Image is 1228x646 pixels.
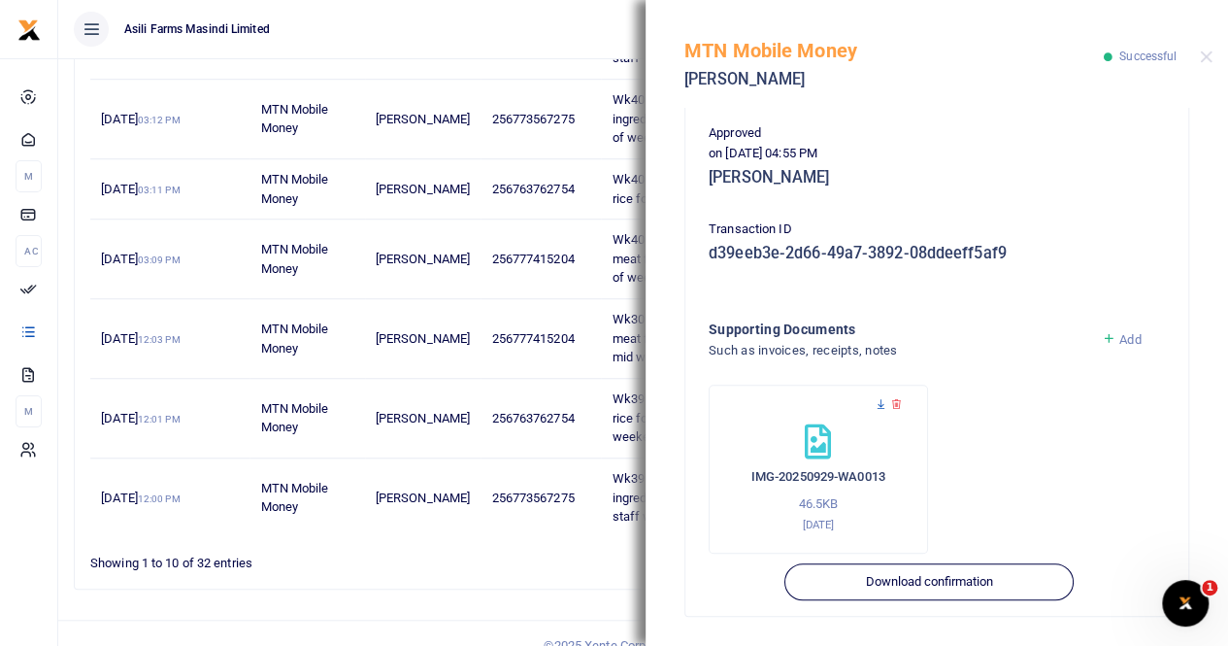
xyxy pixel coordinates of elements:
div: IMG-20250929-WA0013 [709,385,928,554]
span: 1 [1202,580,1217,595]
button: Close [1200,51,1212,63]
h5: [PERSON_NAME] [684,70,1104,89]
span: [PERSON_NAME] [376,491,470,505]
span: Wk39 04 03 purchase of rice for Bunyoro farms weekend diet [612,391,747,444]
span: 256763762754 [491,182,574,196]
h4: Supporting Documents [709,319,1086,340]
span: [PERSON_NAME] [376,331,470,346]
span: Add [1119,332,1141,347]
small: 03:09 PM [138,255,181,265]
h6: IMG-20250929-WA0013 [729,469,908,485]
span: 256763762754 [491,411,574,425]
p: Approved [709,123,1165,144]
button: Download confirmation [784,563,1073,600]
a: logo-small logo-large logo-large [17,21,41,36]
span: MTN Mobile Money [260,172,328,206]
span: [DATE] [101,182,180,196]
span: Successful [1119,50,1177,63]
span: [DATE] [101,411,180,425]
h4: Such as invoices, receipts, notes [709,340,1086,361]
span: MTN Mobile Money [260,102,328,136]
small: 12:01 PM [138,414,181,425]
span: [PERSON_NAME] [376,182,470,196]
span: Wk40 04 03 purchase of rice for end week diet [612,172,747,206]
small: [DATE] [802,518,834,531]
span: [PERSON_NAME] [376,112,470,126]
span: MTN Mobile Money [260,322,328,356]
li: Ac [16,235,42,267]
span: [DATE] [101,331,180,346]
span: Wk30 04 05 purchase of meat for bweyale field staff mid week diet [612,312,767,364]
span: [DATE] [101,252,180,266]
span: 256777415204 [491,252,574,266]
span: [PERSON_NAME] [376,252,470,266]
h5: d39eeb3e-2d66-49a7-3892-08ddeeff5af9 [709,244,1165,263]
div: Showing 1 to 10 of 32 entries [90,543,544,573]
p: on [DATE] 04:55 PM [709,144,1165,164]
span: Wk39 004 02 purchase of ingredients and fish for field staff weekend diet [612,471,769,524]
span: [PERSON_NAME] [376,411,470,425]
span: [DATE] [101,491,180,505]
li: M [16,395,42,427]
small: 12:03 PM [138,334,181,345]
a: Add [1102,332,1142,347]
p: Transaction ID [709,220,1165,240]
h5: MTN Mobile Money [684,39,1104,62]
iframe: Intercom live chat [1162,580,1209,627]
h5: [PERSON_NAME] [709,168,1165,187]
span: Asili Farms Masindi Limited [116,20,278,38]
span: Wk40 004 05 purchase of meat for Bunyoro farms end of week diet [612,232,768,285]
span: MTN Mobile Money [260,481,328,515]
span: 256777415204 [491,331,574,346]
small: 12:00 PM [138,493,181,504]
small: 03:11 PM [138,185,181,195]
li: M [16,160,42,192]
p: 46.5KB [729,494,908,515]
span: Wk40 04 02 purchase of ingredients and fish for end of week diet [612,92,765,145]
span: MTN Mobile Money [260,242,328,276]
small: 03:12 PM [138,115,181,125]
span: 256773567275 [491,112,574,126]
span: 256773567275 [491,491,574,505]
span: MTN Mobile Money [260,401,328,435]
span: [DATE] [101,112,180,126]
img: logo-small [17,18,41,42]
